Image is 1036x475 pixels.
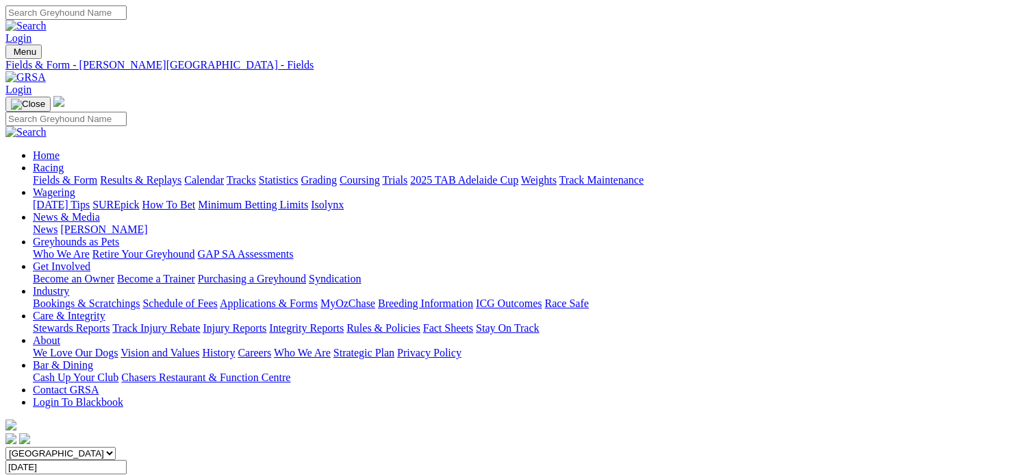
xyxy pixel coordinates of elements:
[33,310,105,321] a: Care & Integrity
[33,273,114,284] a: Become an Owner
[92,248,195,260] a: Retire Your Greyhound
[320,297,375,309] a: MyOzChase
[33,396,123,408] a: Login To Blackbook
[311,199,344,210] a: Isolynx
[33,236,119,247] a: Greyhounds as Pets
[33,162,64,173] a: Racing
[476,322,539,334] a: Stay On Track
[33,384,99,395] a: Contact GRSA
[33,322,1031,334] div: Care & Integrity
[476,297,542,309] a: ICG Outcomes
[559,174,644,186] a: Track Maintenance
[220,297,318,309] a: Applications & Forms
[340,174,380,186] a: Coursing
[33,199,1031,211] div: Wagering
[33,359,93,371] a: Bar & Dining
[423,322,473,334] a: Fact Sheets
[198,273,306,284] a: Purchasing a Greyhound
[5,433,16,444] img: facebook.svg
[5,84,31,95] a: Login
[33,273,1031,285] div: Get Involved
[19,433,30,444] img: twitter.svg
[5,59,1031,71] a: Fields & Form - [PERSON_NAME][GEOGRAPHIC_DATA] - Fields
[33,174,97,186] a: Fields & Form
[33,297,140,309] a: Bookings & Scratchings
[227,174,256,186] a: Tracks
[142,199,196,210] a: How To Bet
[5,460,127,474] input: Select date
[33,248,90,260] a: Who We Are
[5,71,46,84] img: GRSA
[33,347,1031,359] div: About
[142,297,217,309] a: Schedule of Fees
[269,322,344,334] a: Integrity Reports
[259,174,299,186] a: Statistics
[100,174,181,186] a: Results & Replays
[33,347,118,358] a: We Love Our Dogs
[112,322,200,334] a: Track Injury Rebate
[301,174,337,186] a: Grading
[33,186,75,198] a: Wagering
[184,174,224,186] a: Calendar
[198,248,294,260] a: GAP SA Assessments
[33,372,118,383] a: Cash Up Your Club
[33,285,69,297] a: Industry
[274,347,331,358] a: Who We Are
[5,32,31,44] a: Login
[397,347,462,358] a: Privacy Policy
[33,322,110,334] a: Stewards Reports
[33,149,60,161] a: Home
[33,372,1031,384] div: Bar & Dining
[5,45,42,59] button: Toggle navigation
[11,99,45,110] img: Close
[309,273,361,284] a: Syndication
[346,322,420,334] a: Rules & Policies
[5,112,127,126] input: Search
[202,347,235,358] a: History
[33,248,1031,260] div: Greyhounds as Pets
[121,347,199,358] a: Vision and Values
[33,174,1031,186] div: Racing
[521,174,557,186] a: Weights
[5,5,127,20] input: Search
[198,199,308,210] a: Minimum Betting Limits
[5,20,47,32] img: Search
[33,334,60,346] a: About
[5,97,51,112] button: Toggle navigation
[33,211,100,223] a: News & Media
[382,174,407,186] a: Trials
[53,96,64,107] img: logo-grsa-white.png
[92,199,139,210] a: SUREpick
[33,223,58,235] a: News
[544,297,588,309] a: Race Safe
[333,347,394,358] a: Strategic Plan
[60,223,147,235] a: [PERSON_NAME]
[33,297,1031,310] div: Industry
[33,223,1031,236] div: News & Media
[117,273,195,284] a: Become a Trainer
[410,174,518,186] a: 2025 TAB Adelaide Cup
[378,297,473,309] a: Breeding Information
[14,47,36,57] span: Menu
[238,347,271,358] a: Careers
[33,260,90,272] a: Get Involved
[203,322,266,334] a: Injury Reports
[5,419,16,430] img: logo-grsa-white.png
[33,199,90,210] a: [DATE] Tips
[5,126,47,138] img: Search
[121,372,290,383] a: Chasers Restaurant & Function Centre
